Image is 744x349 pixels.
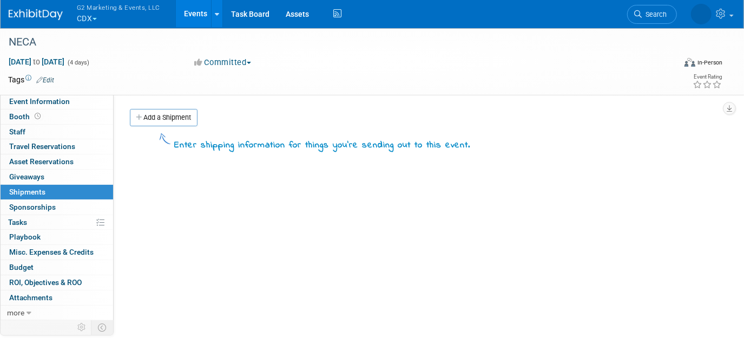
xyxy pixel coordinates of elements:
[1,200,113,215] a: Sponsorships
[627,5,677,24] a: Search
[9,157,74,166] span: Asset Reservations
[9,127,25,136] span: Staff
[31,57,42,66] span: to
[36,76,54,84] a: Edit
[9,278,82,287] span: ROI, Objectives & ROO
[174,139,470,152] div: Enter shipping information for things you're sending out to this event.
[130,109,197,126] a: Add a Shipment
[8,57,65,67] span: [DATE] [DATE]
[697,59,722,67] div: In-Person
[5,33,662,52] div: NECA
[9,232,41,241] span: Playbook
[642,10,667,18] span: Search
[9,263,34,272] span: Budget
[9,9,63,20] img: ExhibitDay
[8,218,27,227] span: Tasks
[8,74,54,85] td: Tags
[1,185,113,199] a: Shipments
[1,230,113,244] a: Playbook
[1,154,113,169] a: Asset Reservations
[32,112,43,120] span: Booth not reserved yet
[7,308,24,317] span: more
[691,4,712,24] img: Laine Butler
[9,112,43,121] span: Booth
[67,59,89,66] span: (4 days)
[1,215,113,230] a: Tasks
[1,109,113,124] a: Booth
[73,320,91,334] td: Personalize Event Tab Strip
[693,74,722,80] div: Event Rating
[1,290,113,305] a: Attachments
[1,245,113,260] a: Misc. Expenses & Credits
[77,2,160,13] span: G2 Marketing & Events, LLC
[9,97,70,106] span: Event Information
[684,58,695,67] img: Format-Inperson.png
[9,293,52,302] span: Attachments
[617,56,722,73] div: Event Format
[9,188,45,196] span: Shipments
[1,275,113,290] a: ROI, Objectives & ROO
[1,170,113,184] a: Giveaways
[9,203,56,211] span: Sponsorships
[9,248,94,256] span: Misc. Expenses & Credits
[1,306,113,320] a: more
[1,260,113,275] a: Budget
[9,142,75,151] span: Travel Reservations
[1,94,113,109] a: Event Information
[9,172,44,181] span: Giveaways
[1,139,113,154] a: Travel Reservations
[191,57,255,68] button: Committed
[91,320,114,334] td: Toggle Event Tabs
[1,125,113,139] a: Staff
